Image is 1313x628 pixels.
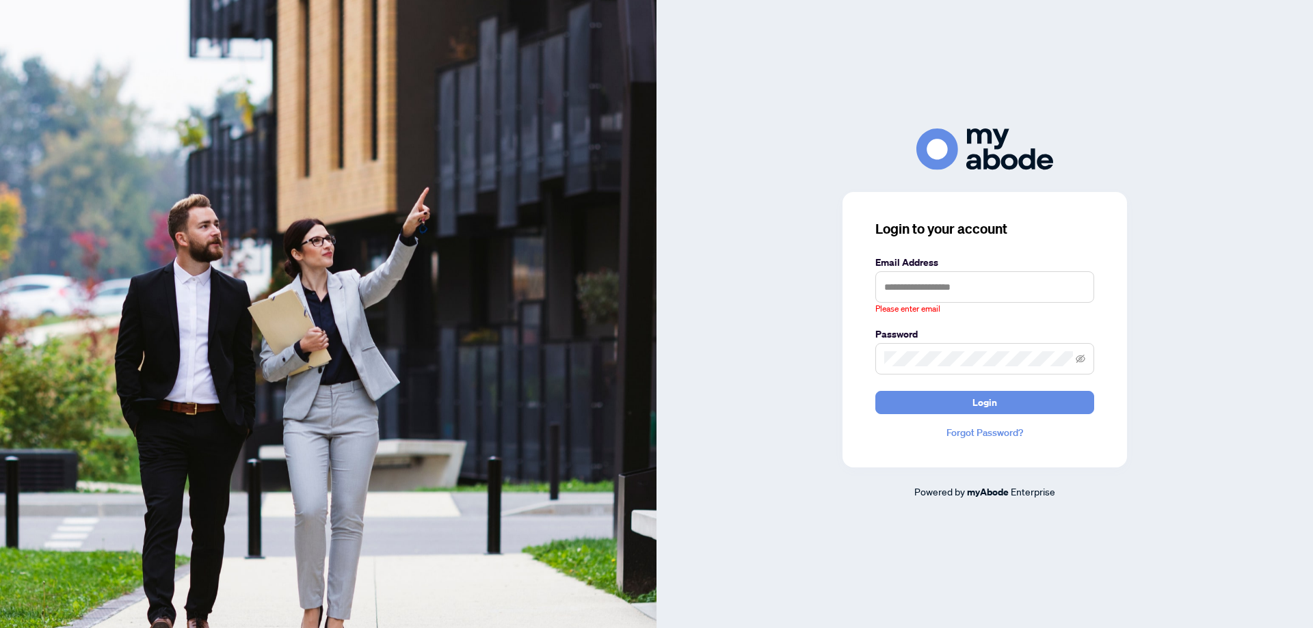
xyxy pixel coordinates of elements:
span: Login [972,392,997,413]
h3: Login to your account [875,219,1094,238]
label: Email Address [875,255,1094,270]
label: Password [875,327,1094,342]
span: eye-invisible [1076,354,1085,364]
a: myAbode [967,484,1009,500]
span: Powered by [914,485,965,497]
img: ma-logo [916,128,1053,170]
span: Please enter email [875,303,940,316]
span: Enterprise [1011,485,1055,497]
a: Forgot Password? [875,425,1094,440]
button: Login [875,391,1094,414]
